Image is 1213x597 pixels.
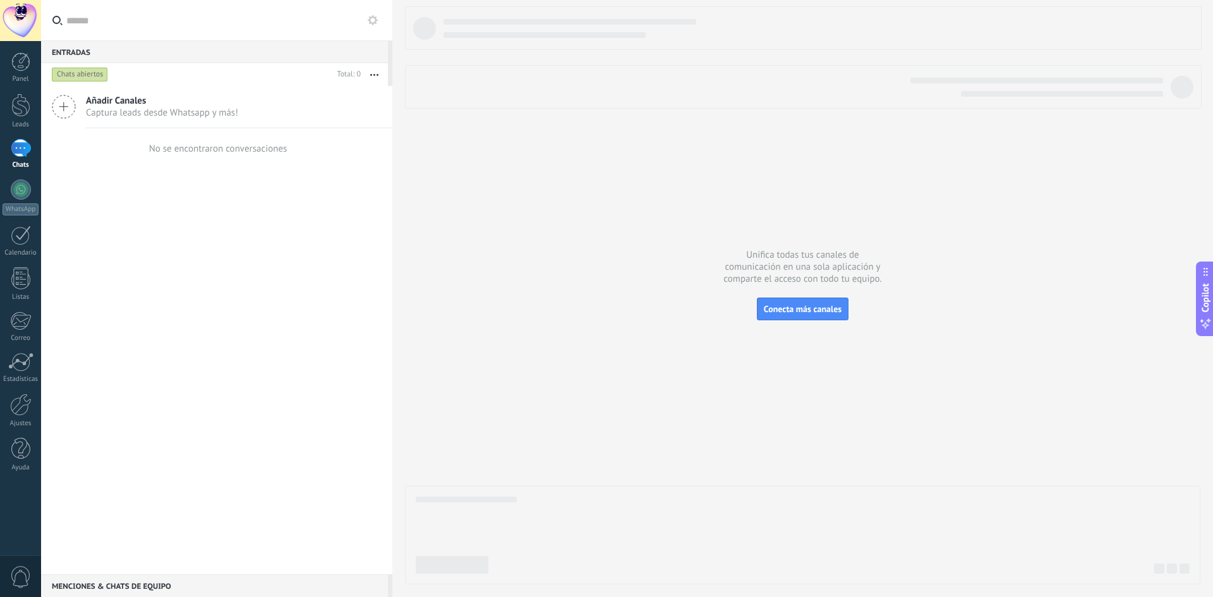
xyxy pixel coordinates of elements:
span: Captura leads desde Whatsapp y más! [86,107,238,119]
div: Estadísticas [3,375,39,383]
div: Chats [3,161,39,169]
div: Listas [3,293,39,301]
div: Entradas [41,40,388,63]
span: Añadir Canales [86,95,238,107]
div: Panel [3,75,39,83]
div: Ayuda [3,464,39,472]
div: Total: 0 [332,68,361,81]
div: Ajustes [3,419,39,428]
div: Calendario [3,249,39,257]
div: Leads [3,121,39,129]
div: Chats abiertos [52,67,108,82]
div: Menciones & Chats de equipo [41,574,388,597]
span: Copilot [1199,283,1212,312]
div: WhatsApp [3,203,39,215]
span: Conecta más canales [764,303,842,315]
button: Más [361,63,388,86]
div: Correo [3,334,39,342]
div: No se encontraron conversaciones [149,143,287,155]
button: Conecta más canales [757,298,848,320]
